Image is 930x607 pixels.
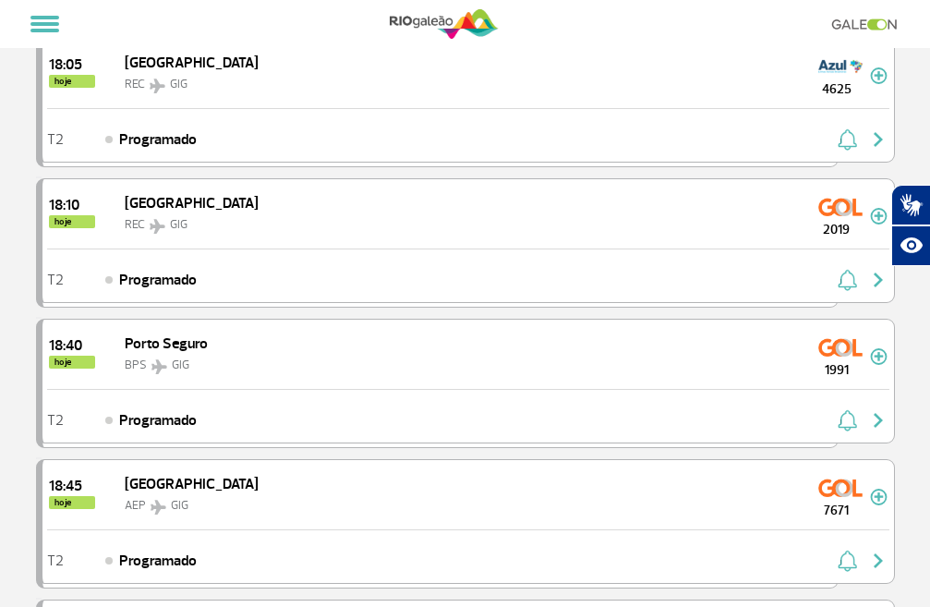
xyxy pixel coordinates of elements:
[803,220,870,239] span: 2019
[870,67,888,84] img: mais-info-painel-voo.svg
[170,77,187,91] span: GIG
[818,333,863,362] img: GOL Transportes Aereos
[803,501,870,520] span: 7671
[891,185,930,266] div: Plugin de acessibilidade da Hand Talk.
[49,198,95,212] span: 2025-10-01 18:10:00
[125,194,259,212] span: [GEOGRAPHIC_DATA]
[867,269,889,291] img: seta-direita-painel-voo.svg
[818,192,863,222] img: GOL Transportes Aereos
[125,358,147,372] span: BPS
[125,334,208,353] span: Porto Seguro
[49,215,95,228] span: hoje
[119,128,197,151] span: Programado
[49,338,95,353] span: 2025-10-01 18:40:00
[49,75,95,88] span: hoje
[891,185,930,225] button: Abrir tradutor de língua de sinais.
[838,409,857,431] img: sino-painel-voo.svg
[125,475,259,493] span: [GEOGRAPHIC_DATA]
[49,57,95,72] span: 2025-10-01 18:05:00
[870,208,888,225] img: mais-info-painel-voo.svg
[49,496,95,509] span: hoje
[867,550,889,572] img: seta-direita-painel-voo.svg
[119,550,197,572] span: Programado
[47,273,64,286] span: T2
[867,409,889,431] img: seta-direita-painel-voo.svg
[49,356,95,369] span: hoje
[125,77,145,91] span: REC
[119,409,197,431] span: Programado
[870,489,888,505] img: mais-info-painel-voo.svg
[125,217,145,232] span: REC
[867,128,889,151] img: seta-direita-painel-voo.svg
[47,554,64,567] span: T2
[870,348,888,365] img: mais-info-painel-voo.svg
[49,479,95,493] span: 2025-10-01 18:45:00
[803,360,870,380] span: 1991
[172,358,189,372] span: GIG
[170,217,187,232] span: GIG
[47,133,64,146] span: T2
[838,269,857,291] img: sino-painel-voo.svg
[125,54,259,72] span: [GEOGRAPHIC_DATA]
[125,498,146,513] span: AEP
[47,414,64,427] span: T2
[838,550,857,572] img: sino-painel-voo.svg
[119,269,197,291] span: Programado
[838,128,857,151] img: sino-painel-voo.svg
[891,225,930,266] button: Abrir recursos assistivos.
[803,79,870,99] span: 4625
[171,498,188,513] span: GIG
[818,52,863,81] img: Azul Linhas Aéreas
[818,473,863,503] img: GOL Transportes Aereos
